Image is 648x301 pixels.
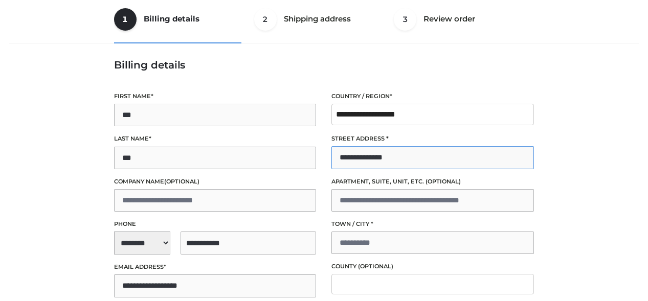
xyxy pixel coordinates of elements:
label: Email address [114,262,317,272]
label: Company name [114,177,317,187]
span: (optional) [426,178,461,185]
span: (optional) [164,178,199,185]
label: Country / Region [331,91,534,101]
span: (optional) [358,263,393,270]
h3: Billing details [114,59,534,71]
label: Town / City [331,219,534,229]
label: County [331,262,534,271]
label: Apartment, suite, unit, etc. [331,177,534,187]
label: First name [114,91,317,101]
label: Street address [331,134,534,144]
label: Phone [114,219,317,229]
label: Last name [114,134,317,144]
